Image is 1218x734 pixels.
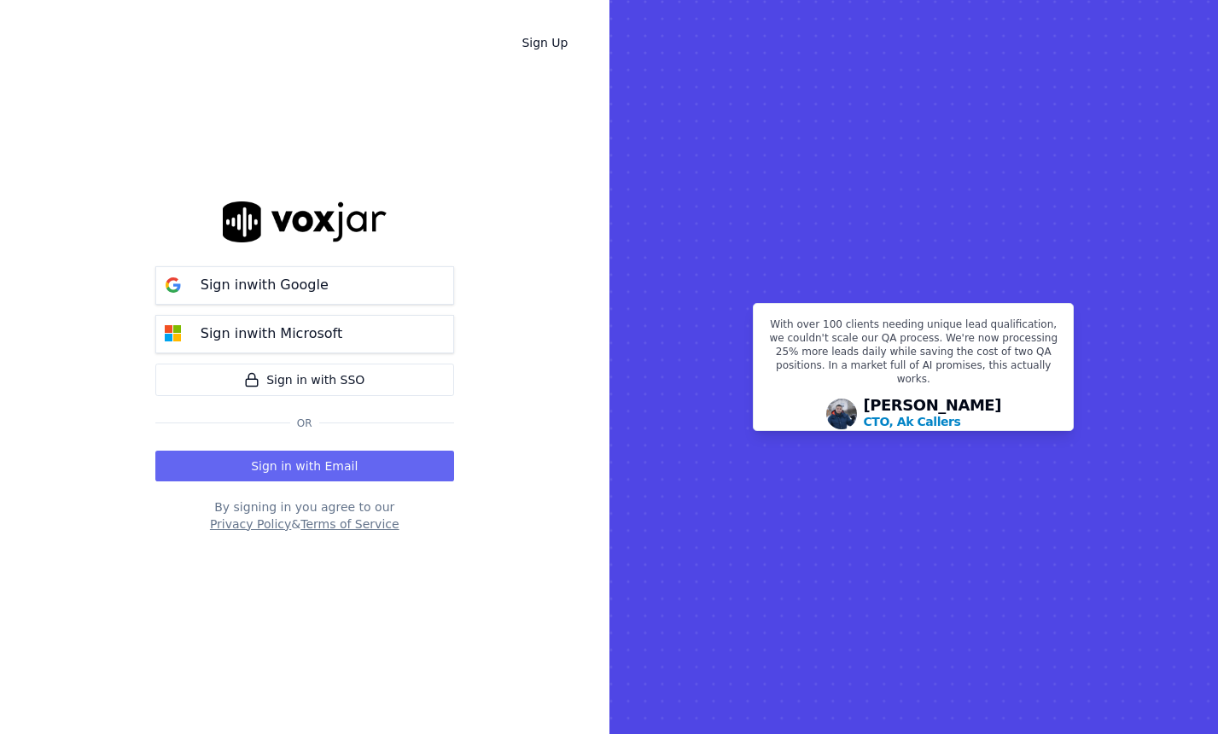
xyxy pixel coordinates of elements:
span: Or [290,417,319,430]
img: microsoft Sign in button [156,317,190,351]
p: CTO, Ak Callers [864,413,961,430]
button: Terms of Service [300,516,399,533]
p: Sign in with Google [201,275,329,295]
div: [PERSON_NAME] [864,398,1002,430]
button: Sign inwith Google [155,266,454,305]
img: logo [223,201,387,242]
img: Avatar [826,399,857,429]
img: google Sign in button [156,268,190,302]
p: Sign in with Microsoft [201,323,342,344]
button: Sign inwith Microsoft [155,315,454,353]
button: Sign in with Email [155,451,454,481]
div: By signing in you agree to our & [155,498,454,533]
button: Privacy Policy [210,516,291,533]
a: Sign Up [508,27,581,58]
a: Sign in with SSO [155,364,454,396]
p: With over 100 clients needing unique lead qualification, we couldn't scale our QA process. We're ... [764,317,1063,393]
